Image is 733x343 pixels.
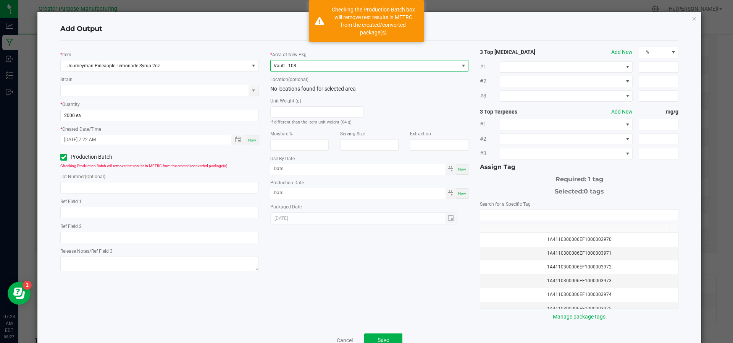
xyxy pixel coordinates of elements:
strong: 3 Top [MEDICAL_DATA] [480,48,559,56]
label: Item [62,51,71,58]
span: Now [248,138,256,142]
span: Toggle calendar [446,188,457,199]
label: Extraction [410,130,431,137]
input: Date [270,188,446,198]
span: #2 [480,77,500,85]
label: Area of New Pkg [272,51,307,58]
div: Assign Tag [480,163,678,172]
input: NO DATA FOUND [480,210,678,221]
label: Strain [60,76,73,83]
label: Location [270,76,308,83]
label: Created Date/Time [62,126,101,133]
div: Checking the Production Batch box will remove test results in METRC from the created/converted pa... [328,6,418,36]
label: Unit Weight (g) [270,98,301,104]
label: Serving Size [340,130,365,137]
span: Toggle popup [231,135,246,145]
input: Created Datetime [61,135,223,145]
span: #1 [480,63,500,71]
label: Ref Field 1 [60,198,82,205]
button: Add New [611,108,633,116]
span: No locations found for selected area [270,86,356,92]
span: 0 tags [584,188,604,195]
div: 1A4110300006EF1000003971 [485,250,673,257]
span: NO DATA FOUND [500,76,633,87]
label: Ref Field 2 [60,223,82,230]
label: Production Batch [60,153,154,161]
span: NO DATA FOUND [500,90,633,102]
div: 1A4110300006EF1000003972 [485,263,673,271]
span: (optional) [288,77,308,82]
span: (Optional) [85,174,105,179]
strong: 3 Top Terpenes [480,108,559,116]
label: Search for a Specific Tag [480,201,531,208]
button: Add New [611,48,633,56]
div: 1A4110300006EF1000003974 [485,291,673,298]
strong: mg/g [639,108,678,116]
span: NO DATA FOUND [500,148,633,159]
iframe: Resource center [8,282,31,305]
label: Production Date [270,179,304,186]
small: If different than the item unit weight (64 g) [270,120,352,125]
span: #3 [480,92,500,100]
div: Required: 1 tag [480,172,678,184]
span: Vault - 108 [274,63,296,68]
a: Manage package tags [553,314,605,320]
span: Journeyman Pineapple Lemonade Syrup 2oz [61,60,249,71]
div: 1A4110300006EF1000003970 [485,236,673,243]
span: Now [458,167,466,171]
span: #2 [480,135,500,143]
span: Checking Production Batch will remove test results in METRC from the created/converted package(s). [60,164,228,168]
div: 1A4110300006EF1000003973 [485,277,673,284]
div: Selected: [480,184,678,196]
span: % [639,47,668,58]
label: Release Notes/Ref Field 3 [60,248,113,255]
label: Lot Number [60,173,105,180]
span: NO DATA FOUND [500,119,633,130]
label: Moisture % [270,130,293,137]
span: #3 [480,150,500,158]
span: Toggle calendar [446,164,457,175]
span: NO DATA FOUND [500,133,633,145]
div: 1A4110300006EF1000003975 [485,305,673,312]
span: Now [458,191,466,195]
span: #1 [480,120,500,128]
label: Packaged Date [270,203,302,210]
span: Save [378,337,389,343]
input: Date [270,164,446,174]
span: NO DATA FOUND [500,61,633,73]
label: Quantity [62,101,80,108]
h4: Add Output [60,24,679,34]
label: Use By Date [270,155,295,162]
iframe: Resource center unread badge [23,281,32,290]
